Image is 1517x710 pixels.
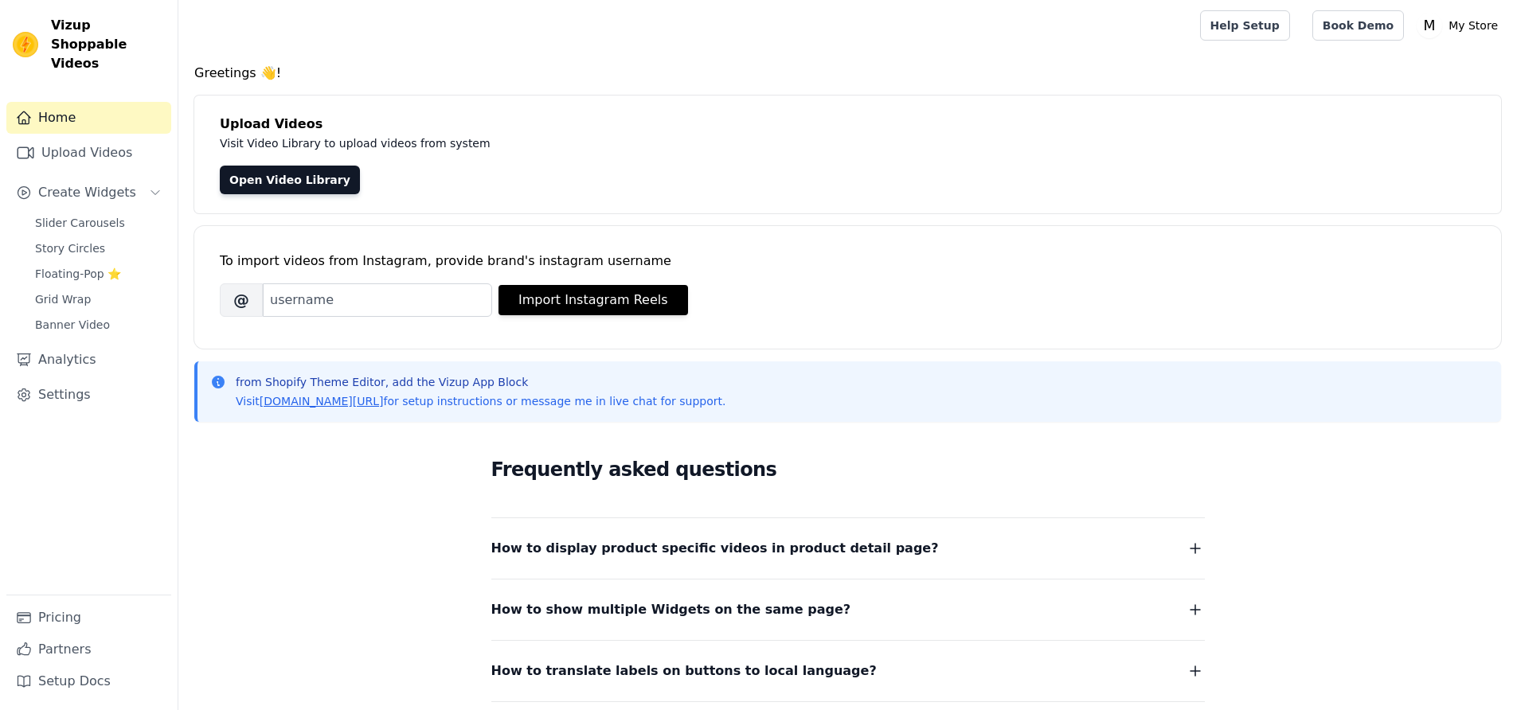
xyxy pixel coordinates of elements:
span: Vizup Shoppable Videos [51,16,165,73]
span: @ [220,283,263,317]
a: [DOMAIN_NAME][URL] [260,395,384,408]
a: Setup Docs [6,665,171,697]
img: Vizup [13,32,38,57]
span: Create Widgets [38,183,136,202]
span: Grid Wrap [35,291,91,307]
a: Upload Videos [6,137,171,169]
input: username [263,283,492,317]
span: How to show multiple Widgets on the same page? [491,599,851,621]
h4: Greetings 👋! [194,64,1501,83]
button: How to display product specific videos in product detail page? [491,537,1205,560]
p: Visit for setup instructions or message me in live chat for support. [236,393,725,409]
span: How to translate labels on buttons to local language? [491,660,877,682]
a: Partners [6,634,171,665]
button: How to show multiple Widgets on the same page? [491,599,1205,621]
p: My Store [1442,11,1504,40]
p: from Shopify Theme Editor, add the Vizup App Block [236,374,725,390]
button: Import Instagram Reels [498,285,688,315]
h2: Frequently asked questions [491,454,1205,486]
a: Floating-Pop ⭐ [25,263,171,285]
span: How to display product specific videos in product detail page? [491,537,939,560]
span: Slider Carousels [35,215,125,231]
a: Banner Video [25,314,171,336]
h4: Upload Videos [220,115,1476,134]
span: Banner Video [35,317,110,333]
a: Story Circles [25,237,171,259]
a: Pricing [6,602,171,634]
div: To import videos from Instagram, provide brand's instagram username [220,252,1476,271]
a: Settings [6,379,171,411]
text: M [1424,18,1436,33]
button: How to translate labels on buttons to local language? [491,660,1205,682]
a: Open Video Library [220,166,360,194]
span: Floating-Pop ⭐ [35,266,121,282]
a: Help Setup [1200,10,1290,41]
a: Slider Carousels [25,212,171,234]
button: Create Widgets [6,177,171,209]
a: Analytics [6,344,171,376]
a: Book Demo [1312,10,1404,41]
a: Home [6,102,171,134]
p: Visit Video Library to upload videos from system [220,134,933,153]
a: Grid Wrap [25,288,171,310]
span: Story Circles [35,240,105,256]
button: M My Store [1417,11,1504,40]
